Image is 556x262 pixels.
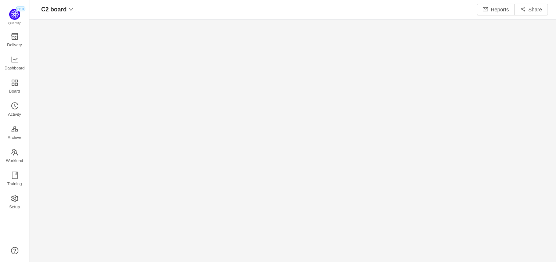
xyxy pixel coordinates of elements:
[8,107,21,122] span: Activity
[11,126,18,140] a: Archive
[477,4,515,15] button: icon: mailReports
[514,4,548,15] button: icon: share-altShare
[11,247,18,254] a: icon: question-circle
[11,195,18,202] i: icon: setting
[11,195,18,210] a: Setup
[11,79,18,86] i: icon: appstore
[11,33,18,40] i: icon: shop
[8,130,21,145] span: Archive
[11,172,18,179] i: icon: book
[11,103,18,117] a: Activity
[9,200,20,214] span: Setup
[9,9,20,20] img: Quantify
[7,37,22,52] span: Delivery
[11,149,18,164] a: Workload
[4,61,25,75] span: Dashboard
[8,21,21,25] span: Quantify
[41,4,67,15] span: C2 board
[16,7,25,11] span: PRO
[11,33,18,48] a: Delivery
[11,79,18,94] a: Board
[9,84,20,98] span: Board
[11,56,18,63] i: icon: line-chart
[6,153,23,168] span: Workload
[69,7,73,12] i: icon: down
[11,172,18,187] a: Training
[11,148,18,156] i: icon: team
[7,176,22,191] span: Training
[11,125,18,133] i: icon: gold
[11,102,18,110] i: icon: history
[11,56,18,71] a: Dashboard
